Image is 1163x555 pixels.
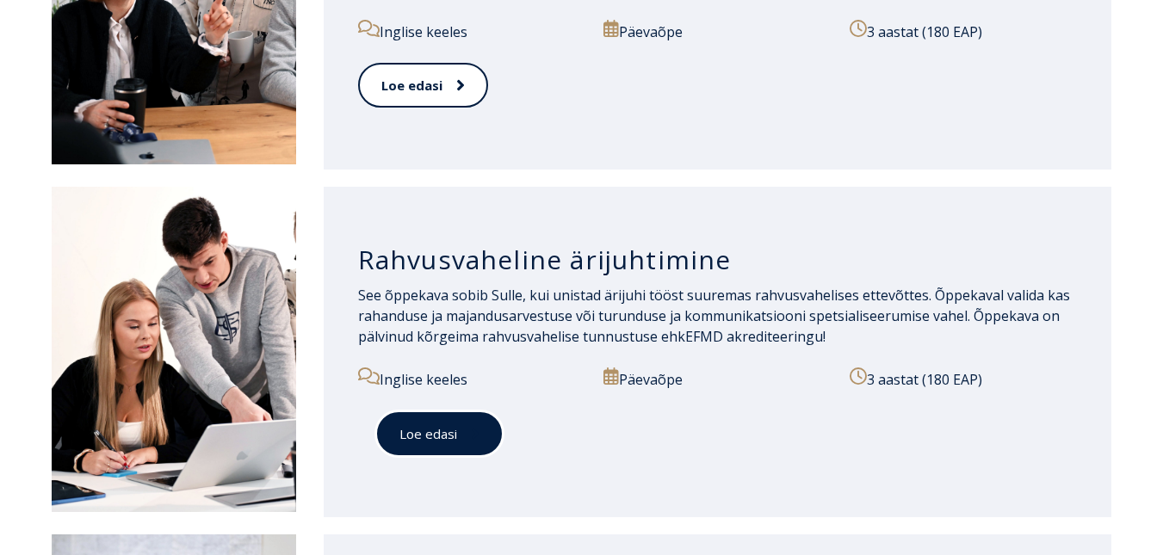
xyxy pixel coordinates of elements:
[358,286,1070,346] span: See õppekava sobib Sulle, kui unistad ärijuhi tööst suuremas rahvusvahelises ettevõttes. Õppekava...
[358,20,585,42] p: Inglise keeles
[358,63,488,108] a: Loe edasi
[603,20,831,42] p: Päevaõpe
[850,20,1060,42] p: 3 aastat (180 EAP)
[358,367,585,390] p: Inglise keeles
[375,410,504,458] a: Loe edasi
[358,244,1077,276] h3: Rahvusvaheline ärijuhtimine
[850,367,1077,390] p: 3 aastat (180 EAP)
[52,187,296,513] img: Rahvusvaheline ärijuhtimine
[603,367,831,390] p: Päevaõpe
[685,327,823,346] a: EFMD akrediteeringu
